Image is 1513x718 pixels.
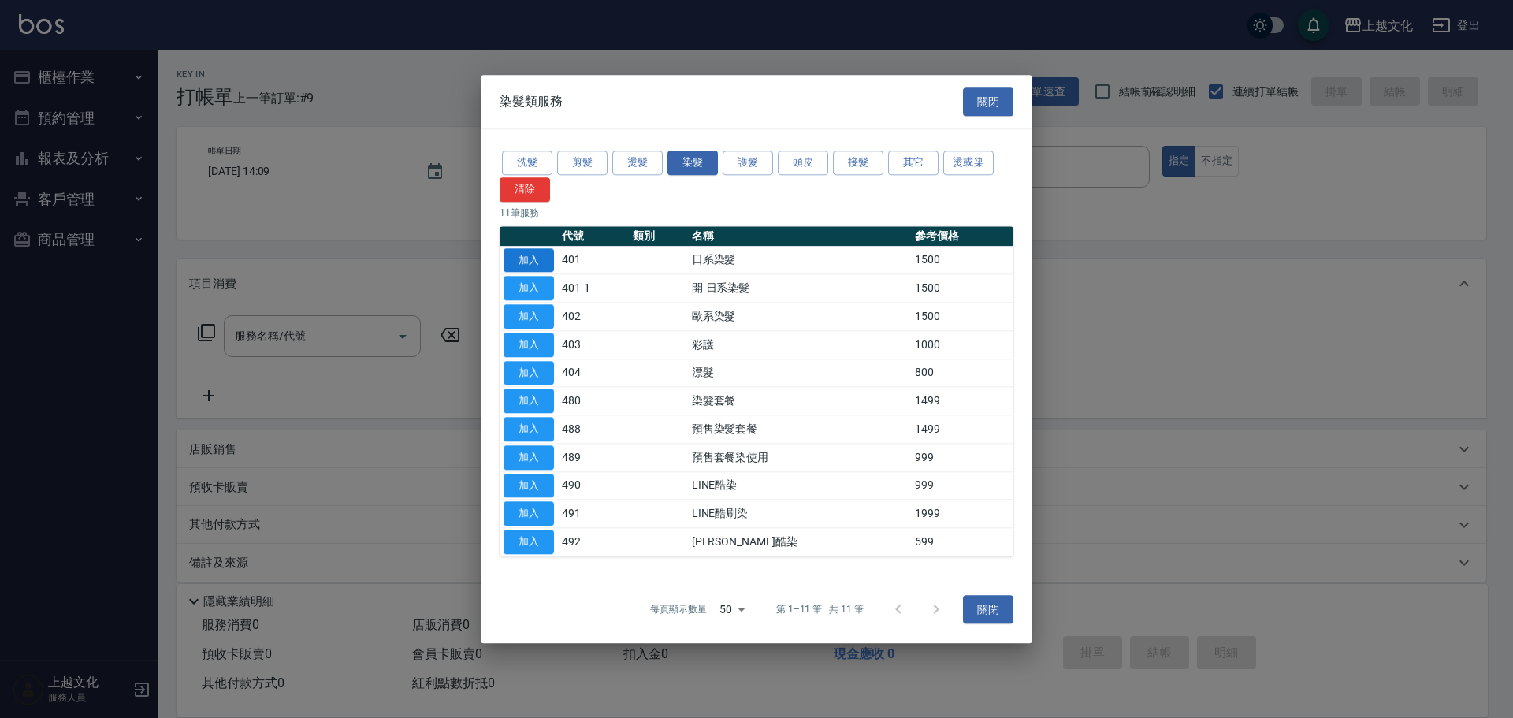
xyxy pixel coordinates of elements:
td: [PERSON_NAME]酷染 [688,528,912,556]
button: 燙髮 [612,151,663,175]
th: 類別 [629,226,688,247]
td: 490 [558,471,629,500]
td: 404 [558,359,629,387]
td: 488 [558,415,629,444]
button: 洗髮 [502,151,552,175]
td: 1999 [911,500,1013,528]
td: 1000 [911,331,1013,359]
button: 加入 [504,389,554,414]
td: 402 [558,303,629,331]
td: 599 [911,528,1013,556]
td: 401 [558,246,629,274]
td: 800 [911,359,1013,387]
button: 其它 [888,151,939,175]
th: 參考價格 [911,226,1013,247]
td: LINE酷染 [688,471,912,500]
td: 1499 [911,415,1013,444]
p: 11 筆服務 [500,206,1013,220]
button: 加入 [504,333,554,357]
button: 清除 [500,177,550,202]
button: 加入 [504,530,554,554]
button: 加入 [504,474,554,498]
button: 加入 [504,304,554,329]
th: 代號 [558,226,629,247]
button: 剪髮 [557,151,608,175]
td: 預售套餐染使用 [688,444,912,472]
td: 999 [911,444,1013,472]
th: 名稱 [688,226,912,247]
p: 第 1–11 筆 共 11 筆 [776,602,864,616]
td: 歐系染髮 [688,303,912,331]
button: 加入 [504,502,554,526]
td: 492 [558,528,629,556]
td: 480 [558,387,629,415]
td: 開-日系染髮 [688,274,912,303]
td: 預售染髮套餐 [688,415,912,444]
p: 每頁顯示數量 [650,602,707,616]
button: 加入 [504,417,554,441]
button: 加入 [504,445,554,470]
td: 403 [558,331,629,359]
td: 401-1 [558,274,629,303]
td: 日系染髮 [688,246,912,274]
button: 關閉 [963,87,1013,117]
button: 染髮 [667,151,718,175]
button: 加入 [504,277,554,301]
td: 1500 [911,246,1013,274]
td: 染髮套餐 [688,387,912,415]
button: 加入 [504,361,554,385]
td: 漂髮 [688,359,912,387]
td: LINE酷刷染 [688,500,912,528]
td: 彩護 [688,331,912,359]
td: 489 [558,444,629,472]
div: 50 [713,588,751,631]
td: 1499 [911,387,1013,415]
button: 護髮 [723,151,773,175]
button: 加入 [504,248,554,273]
td: 491 [558,500,629,528]
button: 頭皮 [778,151,828,175]
button: 燙或染 [943,151,994,175]
button: 接髮 [833,151,883,175]
td: 999 [911,471,1013,500]
button: 關閉 [963,595,1013,624]
span: 染髮類服務 [500,94,563,110]
td: 1500 [911,274,1013,303]
td: 1500 [911,303,1013,331]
